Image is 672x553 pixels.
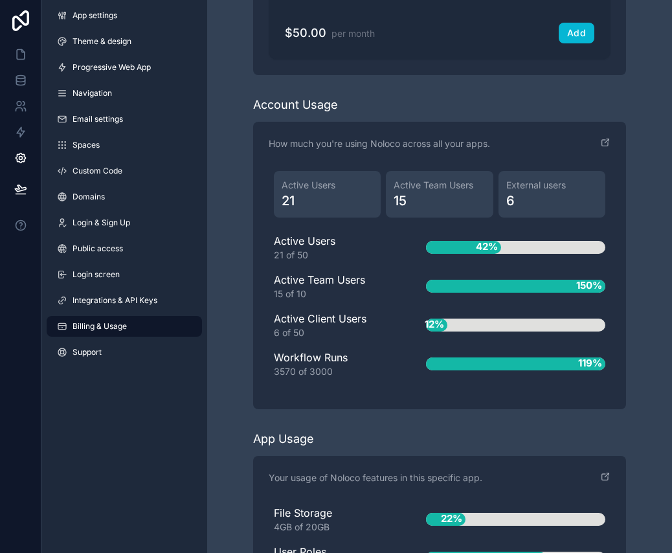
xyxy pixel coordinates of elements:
span: Login screen [73,269,120,280]
div: Active Client Users [274,311,385,339]
span: Billing & Usage [73,321,127,332]
p: How much you're using Noloco across all your apps. [269,137,490,150]
span: External users [506,179,598,192]
span: 42% [473,236,501,258]
span: Domains [73,192,105,202]
span: Email settings [73,114,123,124]
span: Navigation [73,88,112,98]
div: 6 of 50 [274,326,385,339]
div: Account Usage [253,96,338,114]
span: Theme & design [73,36,131,47]
span: 119% [575,353,605,374]
span: 22% [438,508,465,530]
span: App settings [73,10,117,21]
span: 15 [394,192,485,210]
a: Navigation [47,83,202,104]
span: Login & Sign Up [73,218,130,228]
a: App settings [47,5,202,26]
span: Progressive Web App [73,62,151,73]
a: Theme & design [47,31,202,52]
div: 15 of 10 [274,288,385,300]
div: Workflow Runs [274,350,385,378]
a: Custom Code [47,161,202,181]
a: Login & Sign Up [47,212,202,233]
span: Custom Code [73,166,122,176]
a: Billing & Usage [47,316,202,337]
span: 6 [506,192,598,210]
a: Public access [47,238,202,259]
button: Add [559,23,594,43]
p: Your usage of Noloco features in this specific app. [269,471,482,484]
span: 12% [421,314,447,335]
span: Public access [73,243,123,254]
span: Active Users [282,179,373,192]
span: 150% [573,275,605,297]
span: Integrations & API Keys [73,295,157,306]
a: Support [47,342,202,363]
div: App Usage [253,430,314,448]
div: 3570 of 3000 [274,365,385,378]
a: Spaces [47,135,202,155]
div: 4GB of 20GB [274,521,385,534]
a: Email settings [47,109,202,130]
div: Add [567,27,586,39]
span: $50.00 [285,26,326,39]
div: Active Users [274,233,385,262]
div: 21 of 50 [274,249,385,262]
div: File Storage [274,505,385,534]
a: Login screen [47,264,202,285]
span: Active Team Users [394,179,485,192]
span: per month [331,28,375,39]
span: Support [73,347,102,357]
div: Active Team Users [274,272,385,300]
span: Spaces [73,140,100,150]
a: Integrations & API Keys [47,290,202,311]
a: Progressive Web App [47,57,202,78]
a: Domains [47,186,202,207]
span: 21 [282,192,373,210]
